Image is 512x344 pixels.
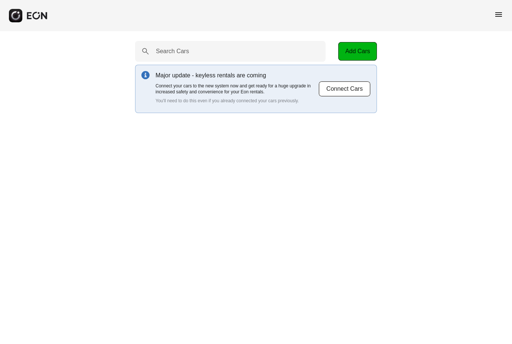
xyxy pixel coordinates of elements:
p: Major update - keyless rentals are coming [156,71,319,80]
label: Search Cars [156,47,189,56]
button: Connect Cars [319,81,371,97]
p: You'll need to do this even if you already connected your cars previously. [156,98,319,104]
img: info [141,71,150,79]
span: menu [494,10,503,19]
button: Add Cars [338,42,377,61]
p: Connect your cars to the new system now and get ready for a huge upgrade in increased safety and ... [156,83,319,95]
